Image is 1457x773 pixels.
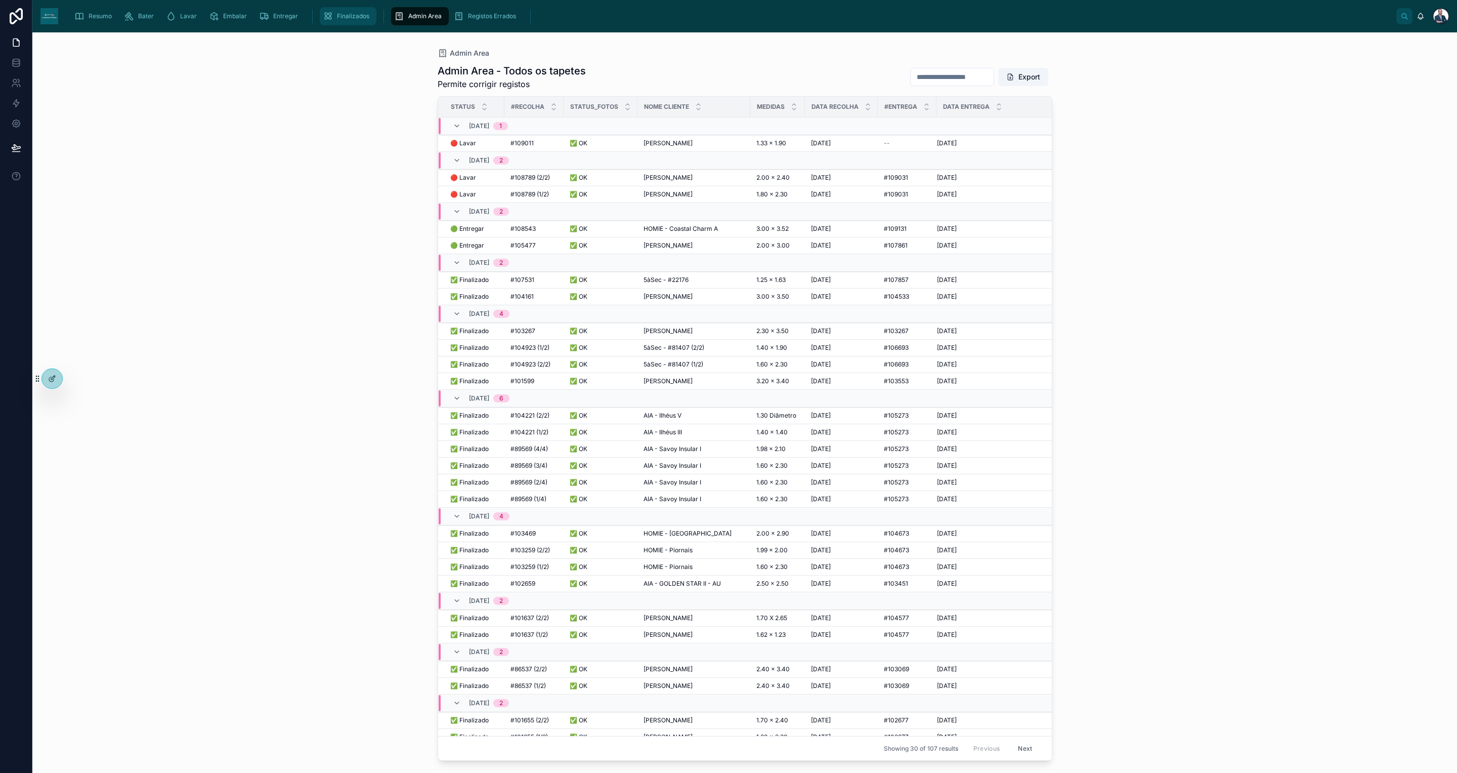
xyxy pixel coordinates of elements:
span: #104221 (2/2) [510,412,549,420]
a: ✅ Finalizado [450,412,498,420]
img: App logo [40,8,58,24]
a: #104221 (1/2) [510,428,558,436]
span: ✅ OK [570,478,587,486]
span: [DATE] [811,495,831,503]
span: ✅ Finalizado [450,293,489,301]
span: #107861 [884,241,908,250]
a: 5àSec - #81407 (2/2) [644,344,744,352]
a: #108789 (2/2) [510,174,558,182]
span: ✅ OK [570,412,587,420]
span: [PERSON_NAME] [644,241,693,250]
span: #89569 (3/4) [510,462,547,470]
span: [DATE] [937,344,957,352]
span: Bater [138,12,154,20]
a: #109031 [884,174,930,182]
a: [DATE] [811,293,872,301]
span: #107857 [884,276,909,284]
span: AIA - Savoy Insular I [644,462,701,470]
a: [DATE] [937,462,1056,470]
a: AIA - Ilhéus V [644,412,744,420]
a: [DATE] [937,293,1056,301]
span: ✅ Finalizado [450,360,489,369]
span: 1.60 x 2.30 [756,462,788,470]
a: [DATE] [811,190,872,198]
span: [DATE] [811,174,831,182]
a: ✅ OK [570,360,631,369]
a: ✅ OK [570,327,631,335]
span: 2.00 x 3.00 [756,241,790,250]
span: [PERSON_NAME] [644,293,693,301]
a: #105477 [510,241,558,250]
span: #104923 (1/2) [510,344,549,352]
span: #101599 [510,377,534,385]
span: #103553 [884,377,909,385]
span: #108789 (2/2) [510,174,550,182]
a: 2.00 x 2.40 [756,174,799,182]
span: 1.98 x 2.10 [756,445,786,453]
span: ✅ OK [570,327,587,335]
span: ✅ OK [570,344,587,352]
span: 1.40 x 1.90 [756,344,787,352]
a: ✅ OK [570,377,631,385]
span: ✅ OK [570,428,587,436]
span: AIA - Savoy Insular I [644,445,701,453]
span: [DATE] [937,478,957,486]
a: 1.98 x 2.10 [756,445,799,453]
span: 1.30 Diâmetro [756,412,796,420]
span: Lavar [180,12,197,20]
a: [DATE] [937,276,1056,284]
a: ✅ OK [570,225,631,233]
a: [DATE] [811,225,872,233]
span: [DATE] [811,190,831,198]
span: ✅ Finalizado [450,377,489,385]
a: 1.60 x 2.30 [756,462,799,470]
span: [DATE] [469,208,489,216]
span: #105273 [884,462,909,470]
span: [DATE] [937,462,957,470]
a: [DATE] [811,445,872,453]
a: #107861 [884,241,930,250]
a: ✅ Finalizado [450,495,498,503]
a: 1.33 x 1.90 [756,139,799,147]
span: #107531 [510,276,534,284]
a: [DATE] [937,225,1056,233]
span: [DATE] [811,293,831,301]
span: #105273 [884,495,909,503]
a: [PERSON_NAME] [644,139,744,147]
span: #106693 [884,360,909,369]
span: 🔴 Lavar [450,174,476,182]
a: [DATE] [937,377,1056,385]
span: [PERSON_NAME] [644,377,693,385]
a: HOMIE - Coastal Charm A [644,225,744,233]
span: 1.25 x 1.63 [756,276,786,284]
span: ✅ Finalizado [450,276,489,284]
span: HOMIE - Coastal Charm A [644,225,718,233]
span: [PERSON_NAME] [644,327,693,335]
span: 2.00 x 2.40 [756,174,790,182]
a: 5àSec - #81407 (1/2) [644,360,744,369]
span: ✅ OK [570,225,587,233]
span: [DATE] [937,428,957,436]
span: #105477 [510,241,536,250]
a: ✅ OK [570,190,631,198]
span: [DATE] [811,225,831,233]
a: #103267 [884,327,930,335]
span: [DATE] [811,276,831,284]
a: AIA - Ilhéus III [644,428,744,436]
span: ✅ OK [570,174,587,182]
span: AIA - Savoy Insular I [644,478,701,486]
span: 5àSec - #81407 (2/2) [644,344,704,352]
span: ✅ OK [570,445,587,453]
span: #103267 [884,327,909,335]
span: 3.20 x 3.40 [756,377,789,385]
span: 1.60 x 2.30 [756,478,788,486]
span: #104533 [884,293,909,301]
span: AIA - Ilhéus III [644,428,682,436]
a: Registos Errados [451,7,523,25]
span: ✅ Finalizado [450,428,489,436]
a: [DATE] [811,412,872,420]
a: 1.80 x 2.30 [756,190,799,198]
a: [DATE] [937,428,1056,436]
a: #89569 (3/4) [510,462,558,470]
span: Entregar [273,12,298,20]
